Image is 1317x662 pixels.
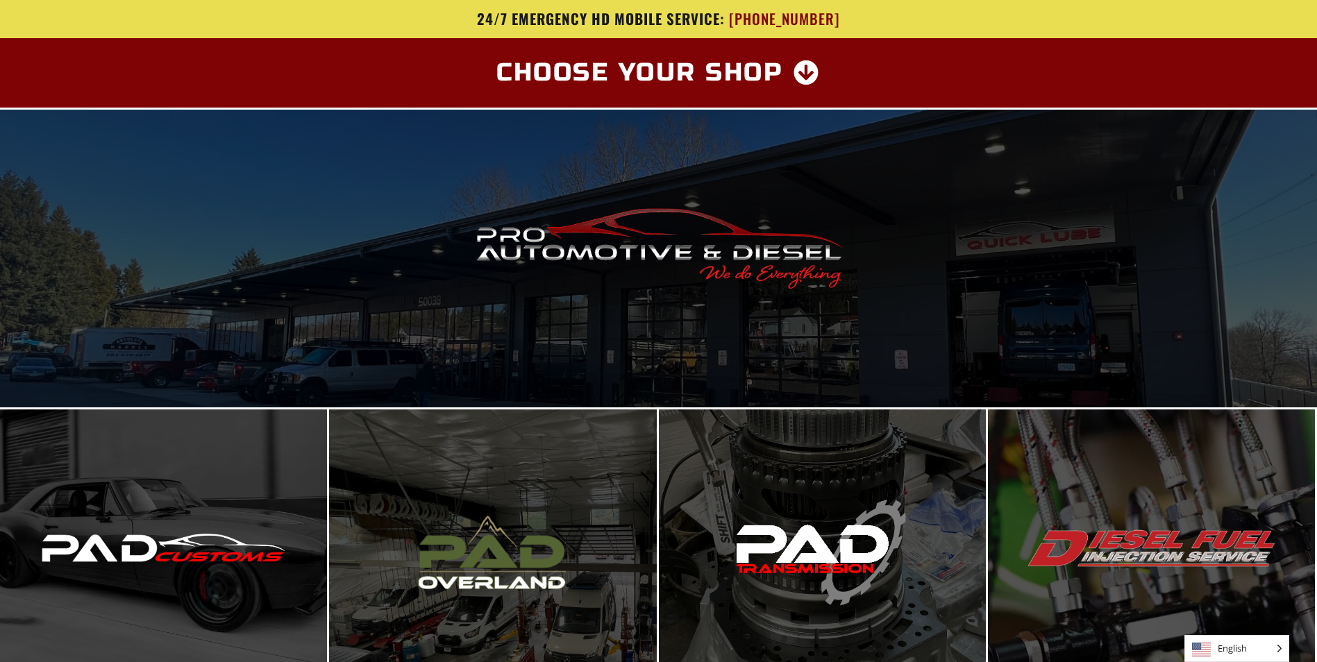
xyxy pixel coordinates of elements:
aside: Language selected: English [1184,635,1289,662]
span: Choose Your Shop [496,60,783,85]
a: 24/7 Emergency HD Mobile Service: [PHONE_NUMBER] [253,10,1065,28]
span: 24/7 Emergency HD Mobile Service: [477,8,725,29]
span: English [1185,636,1289,661]
a: Choose Your Shop [480,52,837,94]
span: [PHONE_NUMBER] [729,10,840,28]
